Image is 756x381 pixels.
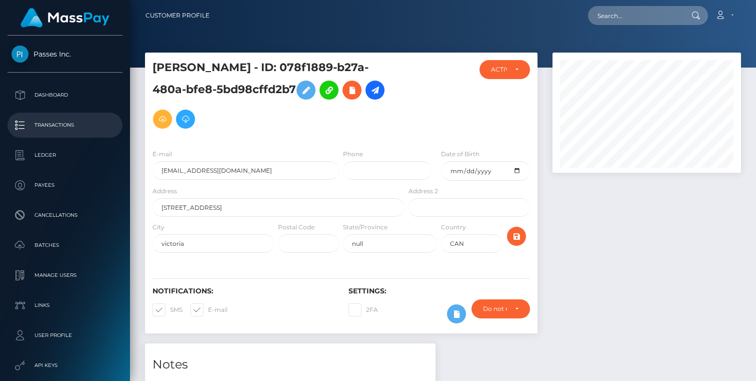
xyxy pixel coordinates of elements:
[152,223,164,232] label: City
[7,263,122,288] a: Manage Users
[11,358,118,373] p: API Keys
[152,150,172,159] label: E-mail
[11,208,118,223] p: Cancellations
[7,233,122,258] a: Batches
[348,287,529,295] h6: Settings:
[152,303,182,316] label: SMS
[7,353,122,378] a: API Keys
[471,299,530,318] button: Do not require
[7,173,122,198] a: Payees
[491,66,507,74] div: ACTIVE
[7,323,122,348] a: User Profile
[7,293,122,318] a: Links
[348,303,378,316] label: 2FA
[11,328,118,343] p: User Profile
[343,223,387,232] label: State/Province
[11,88,118,103] p: Dashboard
[11,298,118,313] p: Links
[152,356,428,373] h4: Notes
[408,187,438,196] label: Address 2
[365,81,384,100] a: Initiate Payout
[7,113,122,138] a: Transactions
[441,223,466,232] label: Country
[483,305,507,313] div: Do not require
[152,287,333,295] h6: Notifications:
[7,203,122,228] a: Cancellations
[152,187,177,196] label: Address
[588,6,682,25] input: Search...
[278,223,314,232] label: Postal Code
[11,178,118,193] p: Payees
[11,118,118,133] p: Transactions
[441,150,479,159] label: Date of Birth
[152,60,399,134] h5: [PERSON_NAME] - ID: 078f1889-b27a-480a-bfe8-5bd98cffd2b7
[190,303,227,316] label: E-mail
[7,143,122,168] a: Ledger
[343,150,363,159] label: Phone
[11,268,118,283] p: Manage Users
[7,83,122,108] a: Dashboard
[20,8,109,28] img: MassPay Logo
[11,238,118,253] p: Batches
[479,60,530,79] button: ACTIVE
[11,148,118,163] p: Ledger
[11,46,28,63] img: Passes Inc.
[145,5,209,26] a: Customer Profile
[7,50,122,59] span: Passes Inc.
